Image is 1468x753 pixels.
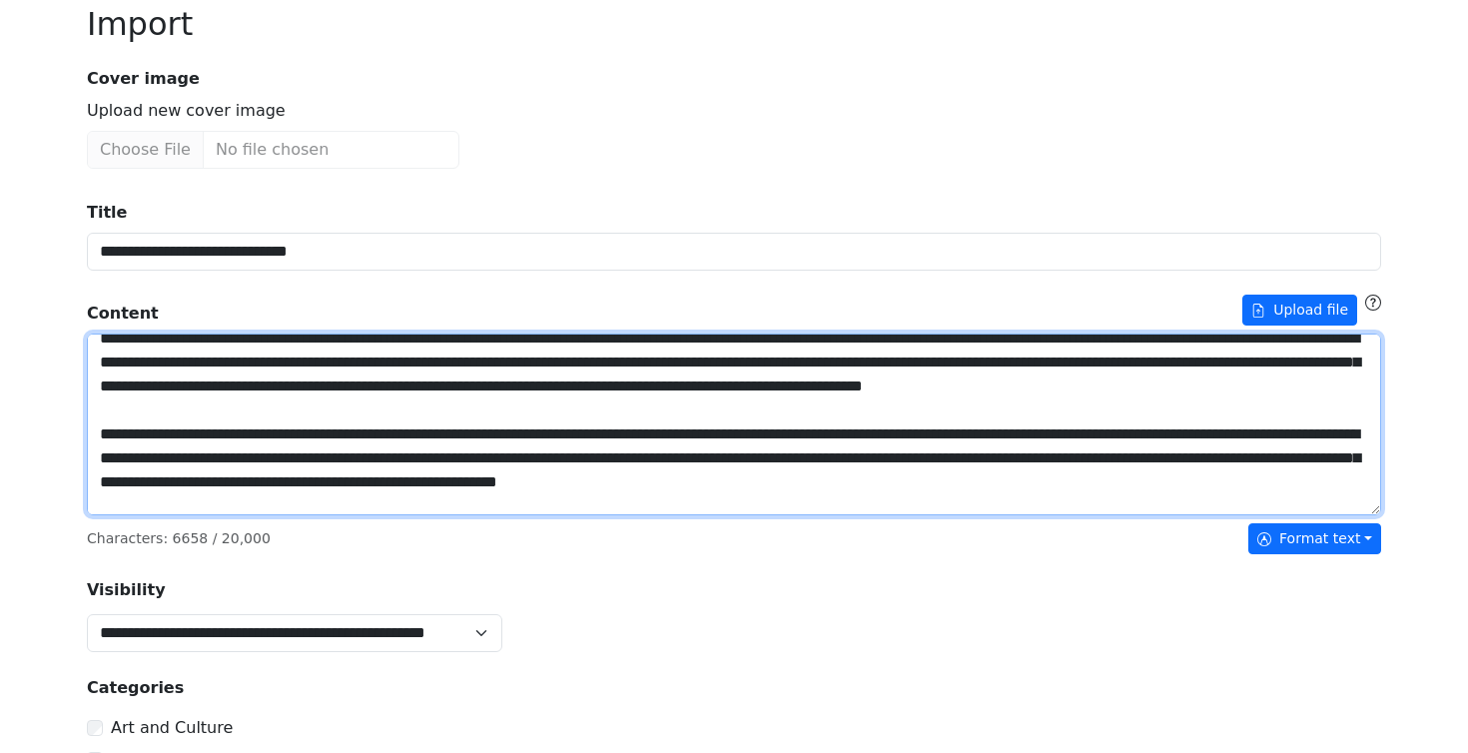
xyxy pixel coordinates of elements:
[87,203,127,222] strong: Title
[173,530,209,546] span: 6658
[87,580,166,599] strong: Visibility
[87,528,271,549] p: Characters : / 20,000
[1248,523,1381,554] button: Format text
[75,67,1393,91] strong: Cover image
[87,99,286,123] label: Upload new cover image
[87,302,159,326] strong: Content
[87,5,1381,43] h2: Import
[87,678,184,697] strong: Categories
[1242,295,1357,326] button: Content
